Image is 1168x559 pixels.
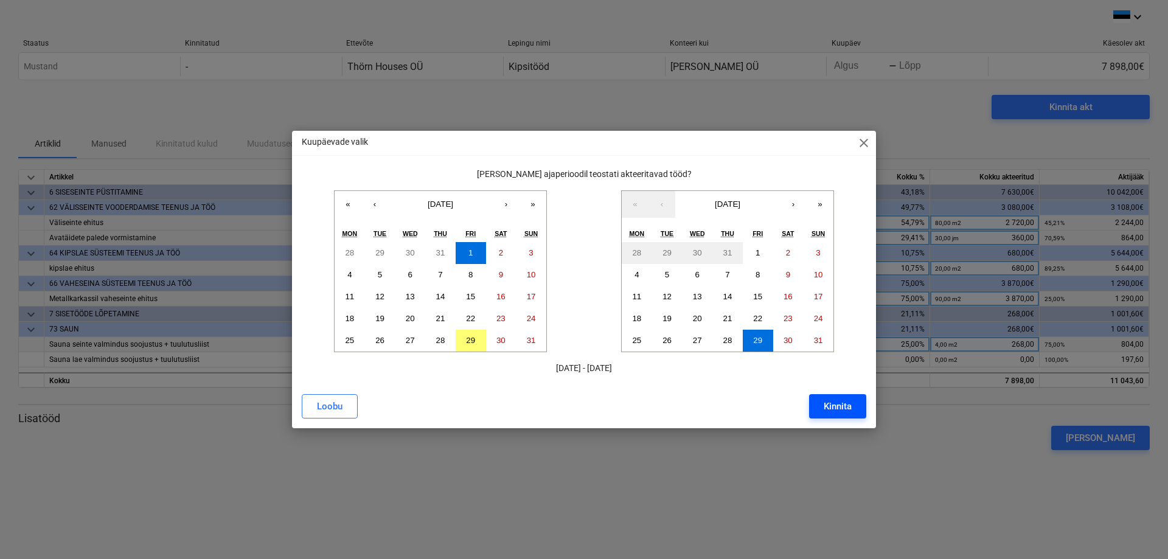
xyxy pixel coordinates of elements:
[665,270,669,279] abbr: August 5, 2025
[436,336,445,345] abbr: August 28, 2025
[520,191,546,218] button: »
[496,314,506,323] abbr: August 23, 2025
[682,330,712,352] button: August 27, 2025
[529,248,533,257] abbr: August 3, 2025
[495,230,507,237] abbr: Saturday
[466,292,475,301] abbr: August 15, 2025
[809,394,866,418] button: Kinnita
[723,292,732,301] abbr: August 14, 2025
[302,362,866,375] p: [DATE] - [DATE]
[786,270,790,279] abbr: August 9, 2025
[406,248,415,257] abbr: July 30, 2025
[516,242,546,264] button: August 3, 2025
[803,308,833,330] button: August 24, 2025
[456,308,486,330] button: August 22, 2025
[436,248,445,257] abbr: July 31, 2025
[723,314,732,323] abbr: August 21, 2025
[486,242,516,264] button: August 2, 2025
[632,248,641,257] abbr: July 28, 2025
[408,270,412,279] abbr: August 6, 2025
[365,264,395,286] button: August 5, 2025
[675,191,780,218] button: [DATE]
[712,308,743,330] button: August 21, 2025
[807,191,833,218] button: »
[516,330,546,352] button: August 31, 2025
[773,286,804,308] button: August 16, 2025
[335,264,365,286] button: August 4, 2025
[428,200,453,209] span: [DATE]
[425,308,456,330] button: August 21, 2025
[395,264,425,286] button: August 6, 2025
[425,242,456,264] button: July 31, 2025
[682,308,712,330] button: August 20, 2025
[773,264,804,286] button: August 9, 2025
[438,270,442,279] abbr: August 7, 2025
[375,292,384,301] abbr: August 12, 2025
[661,230,673,237] abbr: Tuesday
[465,230,476,237] abbr: Friday
[466,336,475,345] abbr: August 29, 2025
[345,314,354,323] abbr: August 18, 2025
[335,242,365,264] button: July 28, 2025
[365,330,395,352] button: August 26, 2025
[816,248,820,257] abbr: August 3, 2025
[493,191,520,218] button: ›
[361,191,388,218] button: ‹
[456,330,486,352] button: August 29, 2025
[527,314,536,323] abbr: August 24, 2025
[403,230,418,237] abbr: Wednesday
[784,314,793,323] abbr: August 23, 2025
[425,286,456,308] button: August 14, 2025
[516,286,546,308] button: August 17, 2025
[468,270,473,279] abbr: August 8, 2025
[622,242,652,264] button: July 28, 2025
[743,308,773,330] button: August 22, 2025
[499,270,503,279] abbr: August 9, 2025
[723,336,732,345] abbr: August 28, 2025
[782,230,794,237] abbr: Saturday
[425,264,456,286] button: August 7, 2025
[652,330,683,352] button: August 26, 2025
[725,270,729,279] abbr: August 7, 2025
[712,330,743,352] button: August 28, 2025
[756,248,760,257] abbr: August 1, 2025
[335,330,365,352] button: August 25, 2025
[317,398,342,414] div: Loobu
[345,336,354,345] abbr: August 25, 2025
[406,292,415,301] abbr: August 13, 2025
[335,191,361,218] button: «
[436,314,445,323] abbr: August 21, 2025
[662,336,672,345] abbr: August 26, 2025
[773,308,804,330] button: August 23, 2025
[803,330,833,352] button: August 31, 2025
[753,336,762,345] abbr: August 29, 2025
[723,248,732,257] abbr: July 31, 2025
[712,242,743,264] button: July 31, 2025
[780,191,807,218] button: ›
[302,394,358,418] button: Loobu
[499,248,503,257] abbr: August 2, 2025
[662,292,672,301] abbr: August 12, 2025
[406,314,415,323] abbr: August 20, 2025
[814,336,823,345] abbr: August 31, 2025
[496,336,506,345] abbr: August 30, 2025
[365,308,395,330] button: August 19, 2025
[648,191,675,218] button: ‹
[690,230,705,237] abbr: Wednesday
[662,314,672,323] abbr: August 19, 2025
[753,292,762,301] abbr: August 15, 2025
[652,264,683,286] button: August 5, 2025
[347,270,352,279] abbr: August 4, 2025
[784,336,793,345] abbr: August 30, 2025
[486,308,516,330] button: August 23, 2025
[375,248,384,257] abbr: July 29, 2025
[773,330,804,352] button: August 30, 2025
[466,314,475,323] abbr: August 22, 2025
[715,200,740,209] span: [DATE]
[682,286,712,308] button: August 13, 2025
[693,314,702,323] abbr: August 20, 2025
[395,330,425,352] button: August 27, 2025
[743,264,773,286] button: August 8, 2025
[753,230,763,237] abbr: Friday
[335,308,365,330] button: August 18, 2025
